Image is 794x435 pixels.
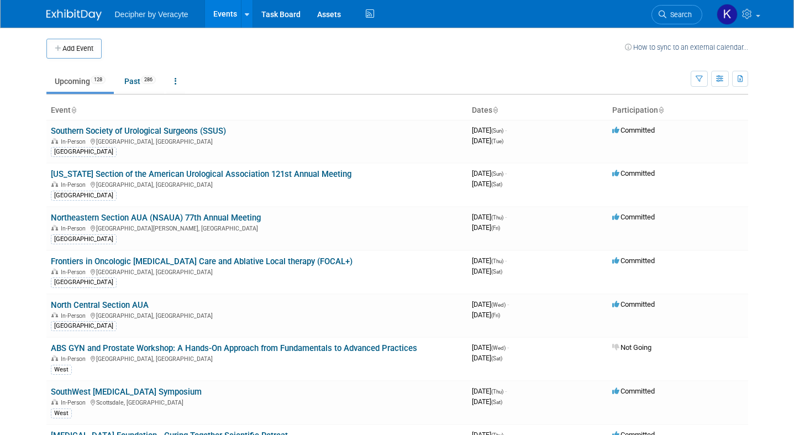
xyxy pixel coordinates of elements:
div: [GEOGRAPHIC_DATA], [GEOGRAPHIC_DATA] [51,311,463,319]
div: [GEOGRAPHIC_DATA][PERSON_NAME], [GEOGRAPHIC_DATA] [51,223,463,232]
span: (Fri) [491,312,500,318]
div: [GEOGRAPHIC_DATA] [51,191,117,201]
th: Participation [608,101,748,120]
span: [DATE] [472,256,507,265]
span: [DATE] [472,223,500,232]
a: Sort by Participation Type [658,106,664,114]
div: [GEOGRAPHIC_DATA] [51,234,117,244]
a: ABS GYN and Prostate Workshop: A Hands-On Approach from Fundamentals to Advanced Practices [51,343,417,353]
img: In-Person Event [51,312,58,318]
img: In-Person Event [51,225,58,230]
span: (Sun) [491,171,503,177]
span: Committed [612,256,655,265]
a: SouthWest [MEDICAL_DATA] Symposium [51,387,202,397]
span: [DATE] [472,343,509,352]
div: [GEOGRAPHIC_DATA] [51,277,117,287]
a: Sort by Start Date [492,106,498,114]
th: Event [46,101,467,120]
span: (Thu) [491,214,503,221]
span: (Sun) [491,128,503,134]
img: In-Person Event [51,138,58,144]
span: - [505,256,507,265]
span: In-Person [61,138,89,145]
a: Northeastern Section AUA (NSAUA) 77th Annual Meeting [51,213,261,223]
span: [DATE] [472,300,509,308]
a: Sort by Event Name [71,106,76,114]
span: (Thu) [491,258,503,264]
a: How to sync to an external calendar... [625,43,748,51]
div: [GEOGRAPHIC_DATA], [GEOGRAPHIC_DATA] [51,180,463,188]
span: - [507,343,509,352]
span: (Sat) [491,355,502,361]
span: In-Person [61,312,89,319]
span: In-Person [61,269,89,276]
span: [DATE] [472,180,502,188]
span: (Wed) [491,302,506,308]
span: Committed [612,213,655,221]
img: Kathryn Pellegrini [717,4,738,25]
span: 128 [91,76,106,84]
span: Search [666,11,692,19]
a: Southern Society of Urological Surgeons (SSUS) [51,126,226,136]
span: (Sat) [491,399,502,405]
div: [GEOGRAPHIC_DATA], [GEOGRAPHIC_DATA] [51,267,463,276]
span: Committed [612,126,655,134]
div: [GEOGRAPHIC_DATA] [51,147,117,157]
div: [GEOGRAPHIC_DATA], [GEOGRAPHIC_DATA] [51,137,463,145]
span: Decipher by Veracyte [115,10,188,19]
span: - [507,300,509,308]
th: Dates [467,101,608,120]
span: 286 [141,76,156,84]
span: (Wed) [491,345,506,351]
a: Search [651,5,702,24]
img: In-Person Event [51,181,58,187]
span: In-Person [61,399,89,406]
span: (Fri) [491,225,500,231]
span: - [505,213,507,221]
span: [DATE] [472,267,502,275]
span: (Thu) [491,389,503,395]
a: Upcoming128 [46,71,114,92]
button: Add Event [46,39,102,59]
span: In-Person [61,355,89,363]
div: [GEOGRAPHIC_DATA], [GEOGRAPHIC_DATA] [51,354,463,363]
span: [DATE] [472,311,500,319]
span: Committed [612,387,655,395]
span: In-Person [61,225,89,232]
span: (Tue) [491,138,503,144]
div: West [51,365,72,375]
div: West [51,408,72,418]
span: [DATE] [472,126,507,134]
a: Frontiers in Oncologic [MEDICAL_DATA] Care and Ablative Local therapy (FOCAL+) [51,256,353,266]
span: [DATE] [472,169,507,177]
span: - [505,387,507,395]
a: [US_STATE] Section of the American Urological Association 121st Annual Meeting [51,169,351,179]
img: In-Person Event [51,399,58,405]
span: In-Person [61,181,89,188]
span: - [505,126,507,134]
img: ExhibitDay [46,9,102,20]
span: [DATE] [472,213,507,221]
a: Past286 [116,71,164,92]
span: Committed [612,169,655,177]
img: In-Person Event [51,355,58,361]
span: (Sat) [491,181,502,187]
span: [DATE] [472,354,502,362]
span: - [505,169,507,177]
span: Not Going [612,343,651,352]
div: Scottsdale, [GEOGRAPHIC_DATA] [51,397,463,406]
span: (Sat) [491,269,502,275]
span: [DATE] [472,137,503,145]
span: Committed [612,300,655,308]
span: [DATE] [472,397,502,406]
a: North Central Section AUA [51,300,149,310]
div: [GEOGRAPHIC_DATA] [51,321,117,331]
img: In-Person Event [51,269,58,274]
span: [DATE] [472,387,507,395]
